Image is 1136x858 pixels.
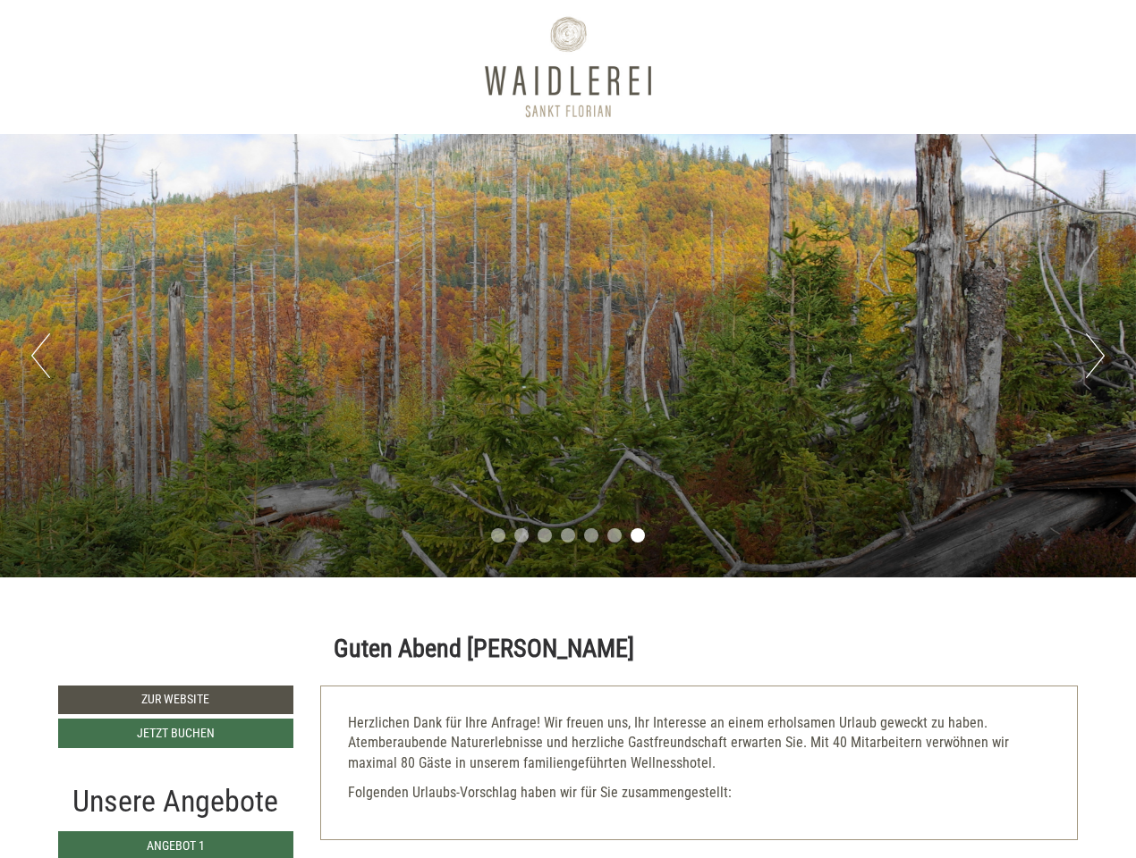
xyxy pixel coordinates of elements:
a: Zur Website [58,686,293,714]
p: Folgenden Urlaubs-Vorschlag haben wir für Sie zusammengestellt: [348,783,1051,803]
p: Herzlichen Dank für Ihre Anfrage! Wir freuen uns, Ihr Interesse an einem erholsamen Urlaub geweck... [348,713,1051,775]
span: Angebot 1 [147,838,205,853]
button: Previous [31,333,50,378]
a: Jetzt buchen [58,719,293,748]
div: Unsere Angebote [58,779,293,823]
button: Next [1086,333,1105,378]
h1: Guten Abend [PERSON_NAME] [334,635,634,663]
